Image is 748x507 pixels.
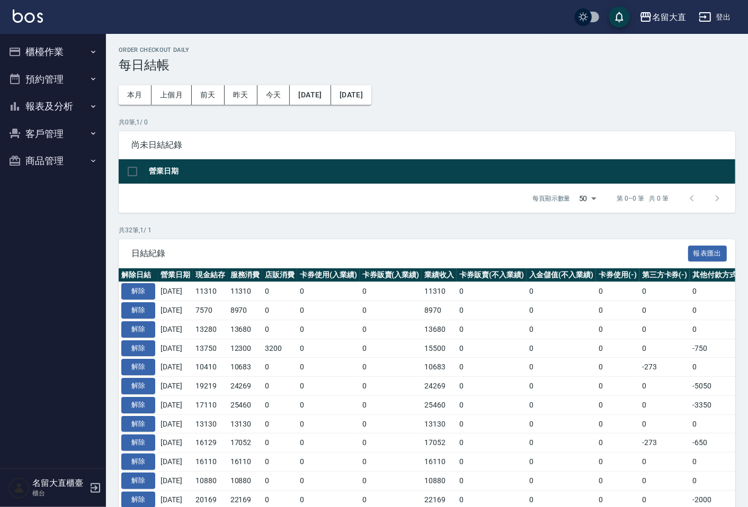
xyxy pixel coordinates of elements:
[158,358,193,377] td: [DATE]
[422,377,457,396] td: 24269
[121,416,155,432] button: 解除
[688,246,727,262] button: 報表匯出
[527,301,596,320] td: 0
[228,452,263,472] td: 16110
[228,377,263,396] td: 24269
[527,282,596,301] td: 0
[596,433,639,452] td: 0
[228,320,263,339] td: 13680
[4,38,102,66] button: 櫃檯作業
[596,452,639,472] td: 0
[575,184,600,213] div: 50
[193,339,228,358] td: 13750
[639,452,690,472] td: 0
[527,471,596,490] td: 0
[690,339,748,358] td: -750
[193,395,228,414] td: 17110
[4,66,102,93] button: 預約管理
[119,58,735,73] h3: 每日結帳
[360,268,422,282] th: 卡券販賣(入業績)
[652,11,686,24] div: 名留大直
[121,454,155,470] button: 解除
[688,248,727,258] a: 報表匯出
[360,282,422,301] td: 0
[121,378,155,394] button: 解除
[119,268,158,282] th: 解除日結
[297,395,360,414] td: 0
[32,478,86,488] h5: 名留大直櫃臺
[297,471,360,490] td: 0
[158,301,193,320] td: [DATE]
[131,140,723,150] span: 尚未日結紀錄
[193,414,228,433] td: 13130
[527,414,596,433] td: 0
[596,377,639,396] td: 0
[457,395,527,414] td: 0
[690,471,748,490] td: 0
[228,358,263,377] td: 10683
[158,339,193,358] td: [DATE]
[360,301,422,320] td: 0
[422,433,457,452] td: 17052
[193,452,228,472] td: 16110
[527,339,596,358] td: 0
[297,282,360,301] td: 0
[228,282,263,301] td: 11310
[457,320,527,339] td: 0
[193,282,228,301] td: 11310
[457,301,527,320] td: 0
[121,302,155,319] button: 解除
[457,268,527,282] th: 卡券販賣(不入業績)
[32,488,86,498] p: 櫃台
[262,414,297,433] td: 0
[131,248,688,259] span: 日結紀錄
[297,358,360,377] td: 0
[694,7,735,27] button: 登出
[119,47,735,53] h2: Order checkout daily
[422,414,457,433] td: 13130
[690,268,748,282] th: 其他付款方式(-)
[690,301,748,320] td: 0
[193,433,228,452] td: 16129
[360,471,422,490] td: 0
[121,283,155,300] button: 解除
[596,471,639,490] td: 0
[360,395,422,414] td: 0
[158,395,193,414] td: [DATE]
[422,395,457,414] td: 25460
[290,85,331,105] button: [DATE]
[596,358,639,377] td: 0
[690,414,748,433] td: 0
[13,10,43,23] img: Logo
[690,377,748,396] td: -5050
[121,434,155,451] button: 解除
[193,377,228,396] td: 19219
[527,395,596,414] td: 0
[297,377,360,396] td: 0
[193,268,228,282] th: 現金結存
[228,433,263,452] td: 17052
[119,225,735,235] p: 共 32 筆, 1 / 1
[228,268,263,282] th: 服務消費
[596,301,639,320] td: 0
[360,358,422,377] td: 0
[158,268,193,282] th: 營業日期
[422,268,457,282] th: 業績收入
[360,377,422,396] td: 0
[596,282,639,301] td: 0
[262,452,297,472] td: 0
[193,358,228,377] td: 10410
[262,268,297,282] th: 店販消費
[331,85,371,105] button: [DATE]
[228,414,263,433] td: 13130
[119,117,735,127] p: 共 0 筆, 1 / 0
[639,282,690,301] td: 0
[297,268,360,282] th: 卡券使用(入業績)
[121,321,155,338] button: 解除
[152,85,192,105] button: 上個月
[119,85,152,105] button: 本月
[228,339,263,358] td: 12300
[262,358,297,377] td: 0
[596,339,639,358] td: 0
[257,85,290,105] button: 今天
